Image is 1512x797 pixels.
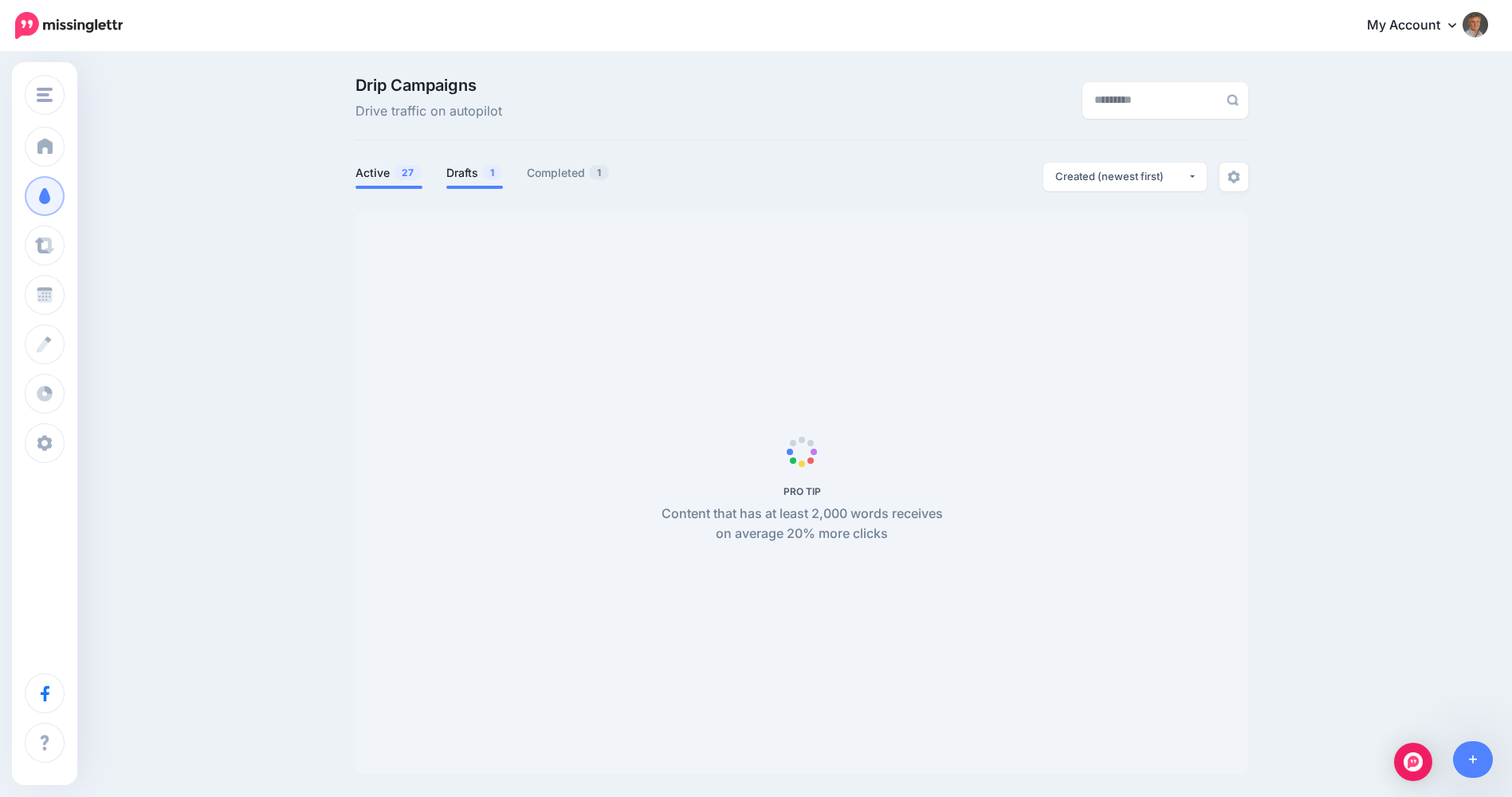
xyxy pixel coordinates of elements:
[653,504,952,545] p: Content that has at least 2,000 words receives on average 20% more clicks
[1043,163,1207,191] button: Created (newest first)
[15,12,123,39] img: Missinglettr
[482,165,502,180] span: 1
[394,165,422,180] span: 27
[355,77,502,93] span: Drip Campaigns
[1055,169,1188,184] div: Created (newest first)
[355,101,502,122] span: Drive traffic on autopilot
[589,165,609,180] span: 1
[355,163,422,183] a: Active27
[1351,6,1488,45] a: My Account
[1227,94,1239,106] img: search-grey-6.png
[653,485,952,497] h5: PRO TIP
[1227,171,1240,183] img: settings-grey.png
[37,88,53,102] img: menu.png
[446,163,503,183] a: Drafts1
[1394,743,1432,781] div: Open Intercom Messenger
[527,163,610,183] a: Completed1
